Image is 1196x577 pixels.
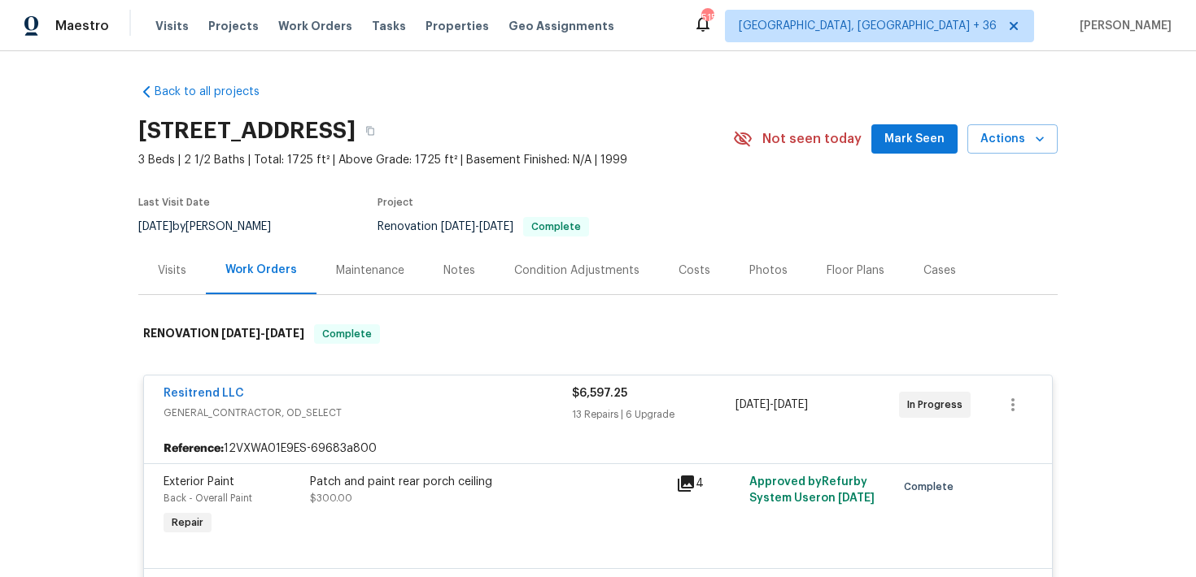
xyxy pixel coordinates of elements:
button: Copy Address [356,116,385,145]
div: Costs [679,262,710,279]
div: Cases [923,262,956,279]
b: Reference: [164,440,224,457]
div: 12VXWA01E9ES-69683a800 [144,434,1052,463]
h6: RENOVATION [143,324,304,344]
span: [DATE] [138,221,172,232]
span: Projects [208,18,259,34]
span: Tasks [372,20,406,32]
div: RENOVATION [DATE]-[DATE]Complete [138,308,1058,360]
span: Last Visit Date [138,197,210,207]
div: Notes [443,262,475,279]
span: $300.00 [310,493,352,503]
span: Exterior Paint [164,476,234,488]
span: Mark Seen [884,129,945,150]
div: 515 [701,10,713,26]
div: Floor Plans [827,262,884,279]
span: Work Orders [278,18,352,34]
span: Project [378,197,413,207]
button: Mark Seen [871,124,958,154]
span: Renovation [378,221,589,232]
a: Resitrend LLC [164,388,244,399]
div: by [PERSON_NAME] [138,217,290,236]
div: Patch and paint rear porch ceiling [310,474,666,490]
span: [DATE] [221,328,260,339]
div: 13 Repairs | 6 Upgrade [572,406,735,423]
span: [GEOGRAPHIC_DATA], [GEOGRAPHIC_DATA] + 36 [739,18,997,34]
span: Geo Assignments [509,18,614,34]
span: Repair [165,514,210,531]
span: GENERAL_CONTRACTOR, OD_SELECT [164,405,572,421]
div: 4 [676,474,740,493]
span: Actions [980,129,1045,150]
div: Visits [158,262,186,279]
span: Complete [525,222,587,232]
span: Back - Overall Paint [164,493,252,503]
span: [DATE] [441,221,475,232]
span: $6,597.25 [572,388,627,399]
span: In Progress [907,397,969,413]
div: Photos [749,262,788,279]
span: 3 Beds | 2 1/2 Baths | Total: 1725 ft² | Above Grade: 1725 ft² | Basement Finished: N/A | 1999 [138,152,733,168]
span: [DATE] [479,221,513,232]
span: Complete [316,326,378,342]
span: Visits [155,18,189,34]
span: Properties [426,18,489,34]
span: [DATE] [265,328,304,339]
span: Approved by Refurby System User on [749,476,875,504]
div: Condition Adjustments [514,262,639,279]
span: Complete [904,479,960,495]
div: Maintenance [336,262,404,279]
button: Actions [967,124,1058,154]
span: Maestro [55,18,109,34]
span: - [735,397,808,413]
span: [DATE] [735,399,770,410]
div: Work Orders [225,262,297,278]
a: Back to all projects [138,84,295,100]
span: [PERSON_NAME] [1073,18,1172,34]
span: [DATE] [838,492,875,504]
span: - [221,328,304,339]
span: Not seen today [762,131,862,147]
h2: [STREET_ADDRESS] [138,123,356,139]
span: - [441,221,513,232]
span: [DATE] [774,399,808,410]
